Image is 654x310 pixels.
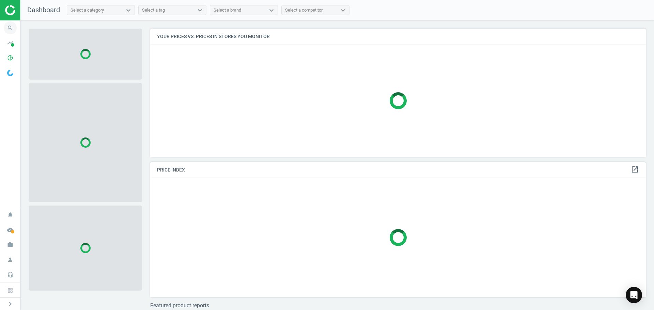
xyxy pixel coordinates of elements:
[214,7,241,13] div: Select a brand
[150,162,646,178] h4: Price Index
[4,51,17,64] i: pie_chart_outlined
[4,36,17,49] i: timeline
[4,238,17,251] i: work
[4,253,17,266] i: person
[4,223,17,236] i: cloud_done
[2,299,19,308] button: chevron_right
[626,287,642,303] div: Open Intercom Messenger
[631,165,639,174] a: open_in_new
[4,208,17,221] i: notifications
[27,6,60,14] span: Dashboard
[150,29,646,45] h4: Your prices vs. prices in stores you monitor
[142,7,165,13] div: Select a tag
[4,21,17,34] i: search
[7,70,13,76] img: wGWNvw8QSZomAAAAABJRU5ErkJggg==
[285,7,323,13] div: Select a competitor
[5,5,53,15] img: ajHJNr6hYgQAAAAASUVORK5CYII=
[150,302,646,309] h3: Featured product reports
[71,7,104,13] div: Select a category
[6,300,14,308] i: chevron_right
[4,268,17,281] i: headset_mic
